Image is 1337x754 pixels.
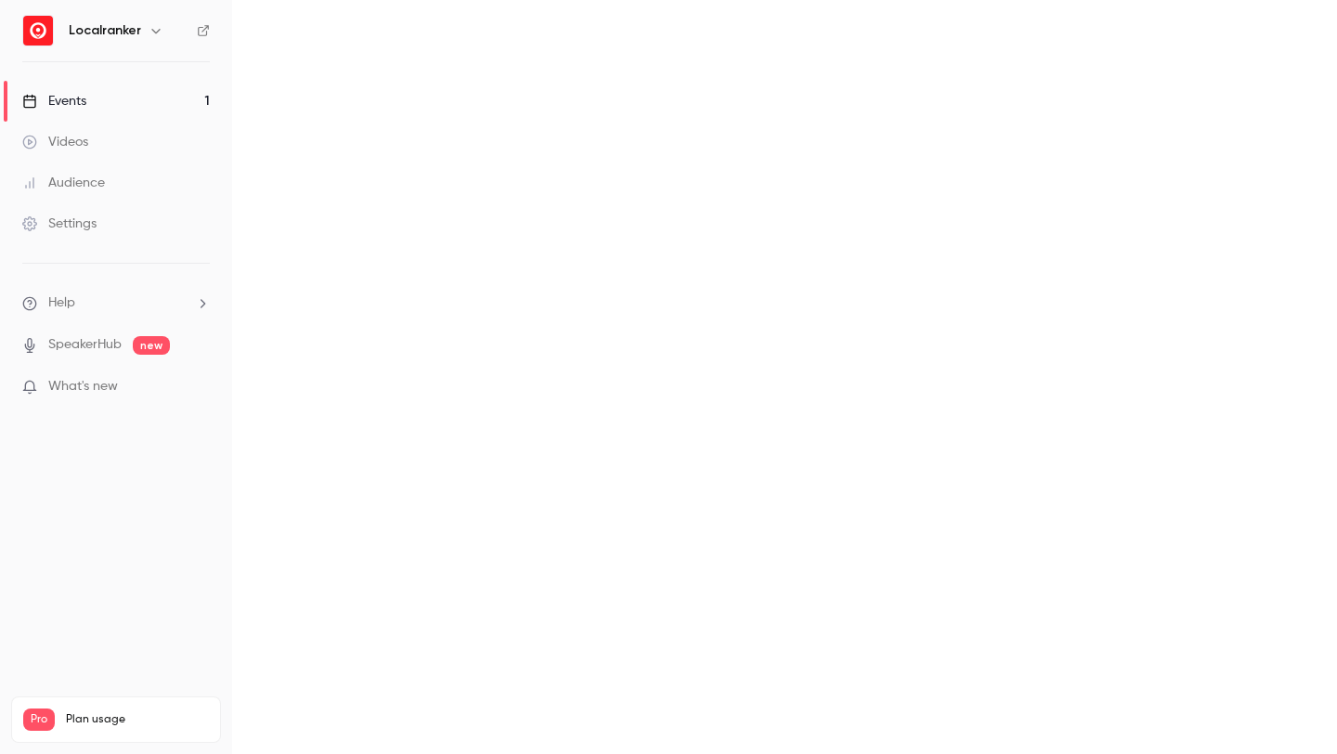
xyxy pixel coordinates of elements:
[23,708,55,731] span: Pro
[69,21,141,40] h6: Localranker
[48,335,122,355] a: SpeakerHub
[22,174,105,192] div: Audience
[48,293,75,313] span: Help
[133,336,170,355] span: new
[22,214,97,233] div: Settings
[66,712,209,727] span: Plan usage
[22,92,86,110] div: Events
[23,16,53,45] img: Localranker
[188,379,210,396] iframe: Noticeable Trigger
[22,133,88,151] div: Videos
[48,377,118,396] span: What's new
[22,293,210,313] li: help-dropdown-opener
